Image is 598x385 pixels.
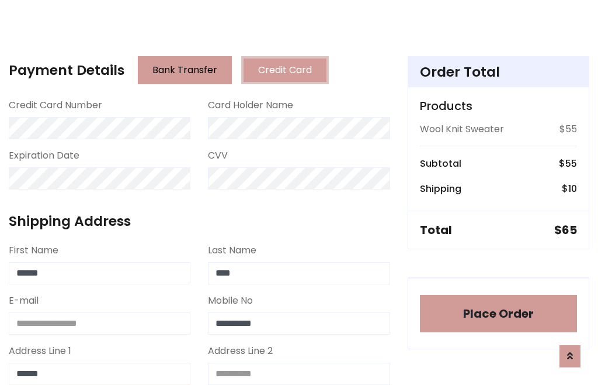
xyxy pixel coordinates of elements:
[420,99,577,113] h5: Products
[208,98,293,112] label: Card Holder Name
[554,223,577,237] h5: $
[420,295,577,332] button: Place Order
[420,223,452,237] h5: Total
[420,158,461,169] h6: Subtotal
[562,183,577,194] h6: $
[565,157,577,170] span: 55
[208,243,256,257] label: Last Name
[241,56,329,84] button: Credit Card
[568,182,577,195] span: 10
[420,64,577,80] h4: Order Total
[559,158,577,169] h6: $
[9,149,79,163] label: Expiration Date
[9,344,71,358] label: Address Line 1
[208,149,228,163] label: CVV
[9,62,124,78] h4: Payment Details
[9,294,39,308] label: E-mail
[9,98,102,112] label: Credit Card Number
[208,294,253,308] label: Mobile No
[138,56,232,84] button: Bank Transfer
[420,122,504,136] p: Wool Knit Sweater
[9,213,390,229] h4: Shipping Address
[562,222,577,238] span: 65
[9,243,58,257] label: First Name
[420,183,461,194] h6: Shipping
[208,344,273,358] label: Address Line 2
[559,122,577,136] p: $55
